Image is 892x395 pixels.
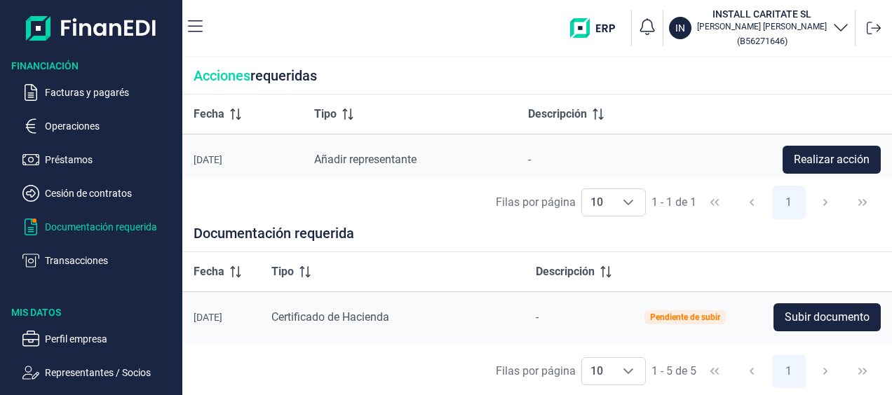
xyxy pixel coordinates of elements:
img: erp [570,18,626,38]
span: Descripción [536,263,595,280]
button: Next Page [809,354,842,388]
button: ININSTALL CARITATE SL[PERSON_NAME] [PERSON_NAME](B56271646) [669,7,849,49]
span: 10 [582,358,611,384]
button: Representantes / Socios [22,364,177,381]
p: [PERSON_NAME] [PERSON_NAME] [697,21,827,32]
div: [DATE] [194,312,249,323]
button: Documentación requerida [22,219,177,235]
button: Realizar acción [783,146,881,174]
span: Fecha [194,106,224,123]
p: Transacciones [45,252,177,269]
button: Last Page [846,186,879,219]
h3: INSTALL CARITATE SL [697,7,827,21]
div: Pendiente de subir [650,313,720,321]
div: Choose [611,358,645,384]
span: Añadir representante [314,153,417,166]
button: Next Page [809,186,842,219]
p: Facturas y pagarés [45,84,177,101]
button: Facturas y pagarés [22,84,177,101]
span: 1 - 1 de 1 [651,197,696,208]
img: Logo de aplicación [26,11,157,45]
p: Documentación requerida [45,219,177,235]
p: Perfil empresa [45,331,177,347]
p: IN [675,21,685,35]
div: Choose [611,189,645,216]
span: 10 [582,189,611,216]
span: Realizar acción [794,151,870,168]
span: Tipo [271,263,294,280]
p: Representantes / Socios [45,364,177,381]
span: Fecha [194,263,224,280]
div: Filas por página [496,194,576,211]
span: Tipo [314,106,337,123]
span: Subir documento [785,309,870,326]
button: Previous Page [735,354,769,388]
button: Page 1 [772,354,806,388]
button: Perfil empresa [22,331,177,347]
div: requeridas [182,57,892,95]
div: Documentación requerida [182,226,892,252]
span: Descripción [528,106,587,123]
span: - [528,153,531,166]
span: Acciones [194,67,250,84]
button: Transacciones [22,252,177,269]
button: Page 1 [772,186,806,219]
button: Préstamos [22,151,177,168]
span: 1 - 5 de 5 [651,366,696,377]
button: Previous Page [735,186,769,219]
button: Last Page [846,354,879,388]
span: Certificado de Hacienda [271,310,389,324]
div: [DATE] [194,154,292,165]
small: Copiar cif [737,36,788,46]
p: Operaciones [45,118,177,134]
button: First Page [698,354,731,388]
button: Operaciones [22,118,177,134]
span: - [536,310,539,324]
div: Filas por página [496,363,576,380]
button: First Page [698,186,731,219]
button: Cesión de contratos [22,185,177,202]
p: Cesión de contratos [45,185,177,202]
button: Subir documento [773,303,881,331]
p: Préstamos [45,151,177,168]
